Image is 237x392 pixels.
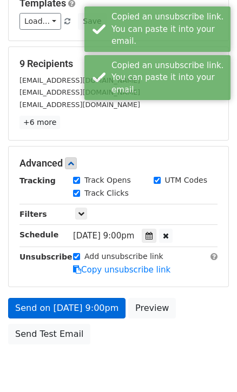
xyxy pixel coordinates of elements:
[128,298,176,318] a: Preview
[19,58,218,70] h5: 9 Recipients
[111,11,226,48] div: Copied an unsubscribe link. You can paste it into your email.
[78,13,106,30] button: Save
[19,116,60,129] a: +6 more
[19,176,56,185] strong: Tracking
[19,230,58,239] strong: Schedule
[19,157,218,169] h5: Advanced
[19,13,61,30] a: Load...
[84,251,163,262] label: Add unsubscribe link
[73,265,170,275] a: Copy unsubscribe link
[19,88,140,96] small: [EMAIL_ADDRESS][DOMAIN_NAME]
[183,340,237,392] div: 聊天小组件
[19,253,73,261] strong: Unsubscribe
[165,175,207,186] label: UTM Codes
[19,210,47,218] strong: Filters
[19,101,140,109] small: [EMAIL_ADDRESS][DOMAIN_NAME]
[84,188,129,199] label: Track Clicks
[111,59,226,96] div: Copied an unsubscribe link. You can paste it into your email.
[8,324,90,344] a: Send Test Email
[19,76,140,84] small: [EMAIL_ADDRESS][DOMAIN_NAME]
[8,298,126,318] a: Send on [DATE] 9:00pm
[84,175,131,186] label: Track Opens
[183,340,237,392] iframe: Chat Widget
[73,231,134,241] span: [DATE] 9:00pm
